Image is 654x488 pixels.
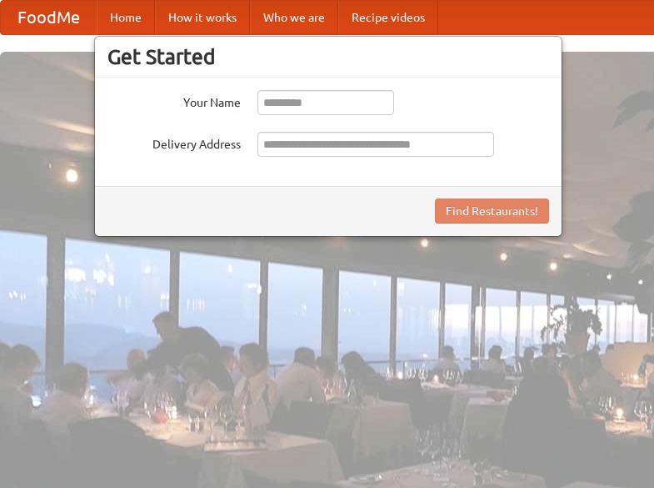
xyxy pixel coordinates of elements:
[250,1,338,34] a: Who we are
[338,1,438,34] a: Recipe videos
[155,1,250,34] a: How it works
[1,1,97,34] a: FoodMe
[107,132,241,153] label: Delivery Address
[107,90,241,111] label: Your Name
[97,1,155,34] a: Home
[435,199,549,224] button: Find Restaurants!
[107,44,549,69] h3: Get Started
